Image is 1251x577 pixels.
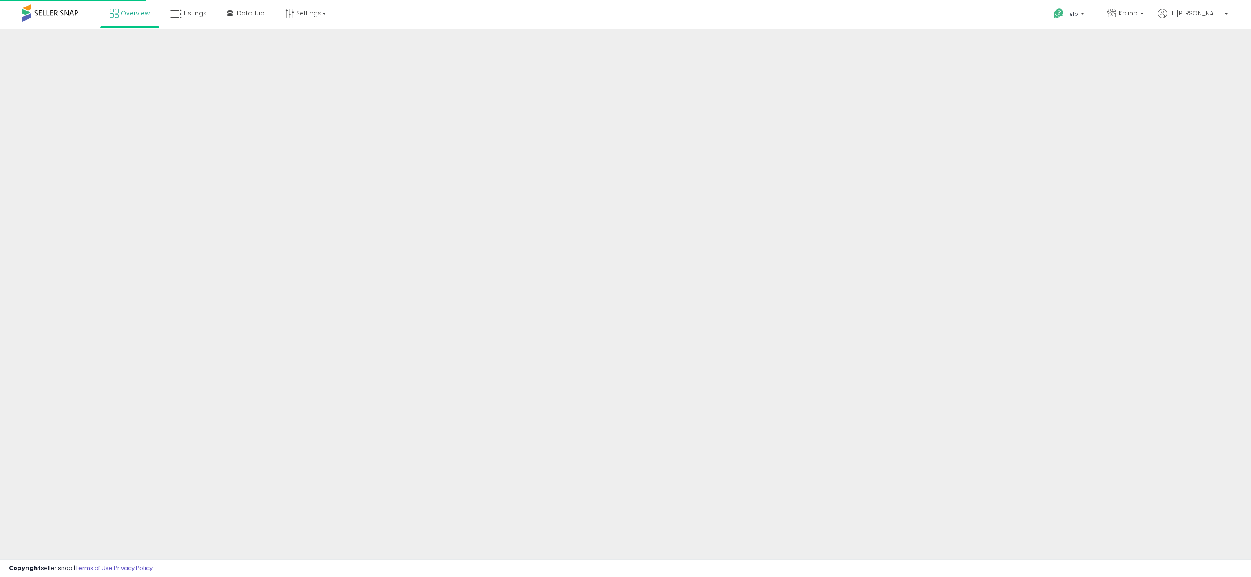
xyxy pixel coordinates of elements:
[1047,1,1093,29] a: Help
[184,9,207,18] span: Listings
[1158,9,1228,29] a: Hi [PERSON_NAME]
[121,9,150,18] span: Overview
[237,9,265,18] span: DataHub
[1066,10,1078,18] span: Help
[1119,9,1138,18] span: Kalino
[1053,8,1064,19] i: Get Help
[1169,9,1222,18] span: Hi [PERSON_NAME]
